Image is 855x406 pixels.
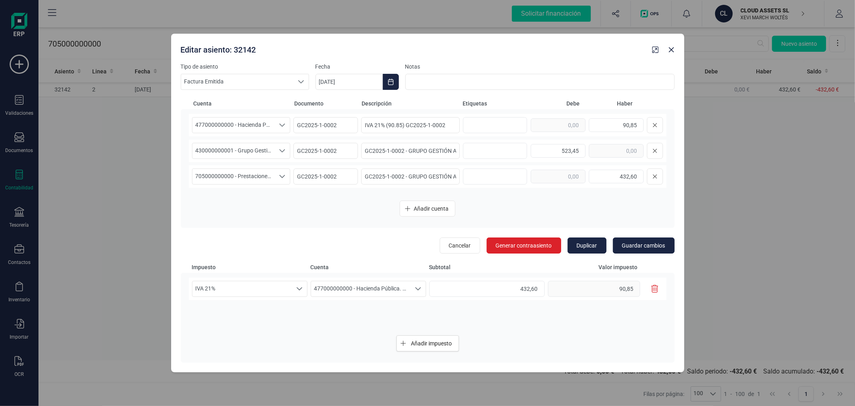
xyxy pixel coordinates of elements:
label: Tipo de asiento [181,63,309,71]
span: Valor impuesto [548,263,646,271]
div: Seleccione una cuenta [410,281,426,296]
span: Etiquetas [463,99,527,108]
button: Guardar cambios [613,238,675,254]
input: 0,00 [531,118,586,132]
span: 430000000001 - Grupo Gestión Adelante SL [192,143,275,158]
span: Documento [295,99,359,108]
span: 477000000000 - Hacienda Pública. IVA repercutido [192,118,275,133]
input: 0,00 [531,170,586,183]
span: Cuenta [194,99,291,108]
div: Seleccione un porcentaje [292,281,307,296]
div: Editar asiento: 32142 [178,41,649,55]
button: Cancelar [440,238,480,254]
button: Añadir impuesto [396,335,459,351]
span: Duplicar [577,242,597,250]
button: Duplicar [568,238,606,254]
span: Cuenta [311,263,426,271]
input: 0,00 [589,118,644,132]
button: Añadir cuenta [400,201,455,217]
span: 477000000000 - Hacienda Pública. IVA repercutido [311,281,410,296]
span: Guardar cambios [622,242,665,250]
span: Haber [583,99,633,108]
div: Seleccione una cuenta [275,143,290,158]
input: 0,00 [589,144,644,158]
span: Factura Emitida [181,74,293,89]
input: 0,00 [429,281,545,297]
span: Cancelar [449,242,471,250]
div: Seleccione una cuenta [275,169,290,184]
label: Fecha [315,63,399,71]
span: Debe [530,99,580,108]
button: Close [665,43,678,56]
span: Subtotal [429,263,545,271]
span: IVA 21% [192,281,292,296]
input: 0,00 [548,281,640,297]
div: Seleccione una cuenta [275,118,290,133]
span: Añadir cuenta [414,205,449,213]
span: Generar contraasiento [496,242,552,250]
span: 705000000000 - Prestaciones de servicios [192,169,275,184]
span: Descripción [362,99,460,108]
span: Añadir impuesto [411,339,452,347]
span: Impuesto [192,263,307,271]
button: Generar contraasiento [487,238,561,254]
button: Choose Date [383,74,399,90]
input: 0,00 [589,170,644,183]
label: Notas [405,63,675,71]
input: 0,00 [531,144,586,158]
